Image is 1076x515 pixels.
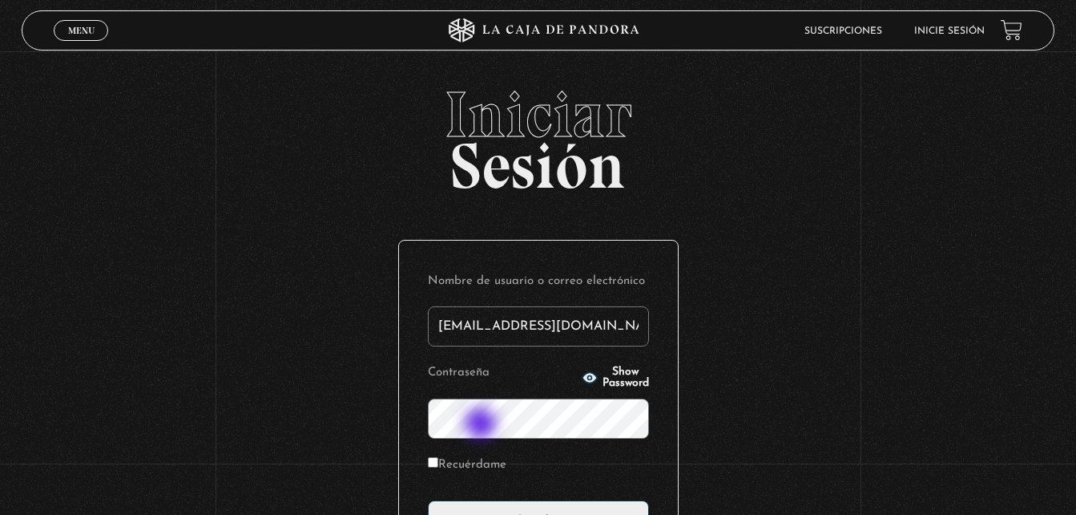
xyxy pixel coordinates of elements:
[428,457,438,468] input: Recuérdame
[62,39,100,51] span: Cerrar
[428,270,649,294] label: Nombre de usuario o correo electrónico
[428,361,577,386] label: Contraseña
[804,26,882,36] a: Suscripciones
[582,367,649,389] button: Show Password
[22,83,1054,185] h2: Sesión
[914,26,985,36] a: Inicie sesión
[428,453,506,478] label: Recuérdame
[22,83,1054,147] span: Iniciar
[68,26,95,35] span: Menu
[1001,19,1022,41] a: View your shopping cart
[602,367,649,389] span: Show Password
